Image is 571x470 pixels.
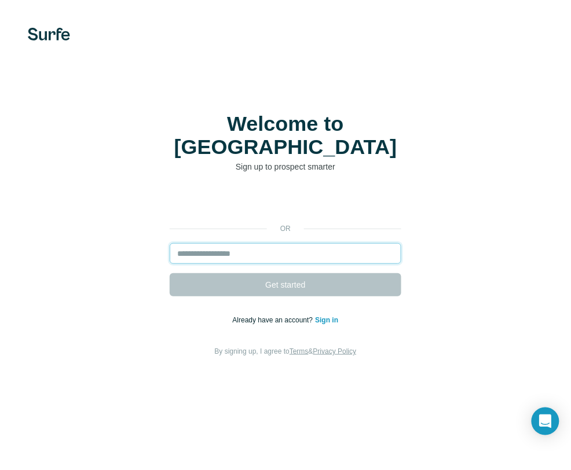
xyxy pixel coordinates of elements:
[313,347,357,355] a: Privacy Policy
[170,112,401,159] h1: Welcome to [GEOGRAPHIC_DATA]
[532,407,559,435] div: Open Intercom Messenger
[28,28,70,41] img: Surfe's logo
[290,347,309,355] a: Terms
[215,347,357,355] span: By signing up, I agree to &
[164,190,407,215] iframe: Sign in with Google Button
[170,161,401,172] p: Sign up to prospect smarter
[267,223,304,234] p: or
[233,316,316,324] span: Already have an account?
[315,316,338,324] a: Sign in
